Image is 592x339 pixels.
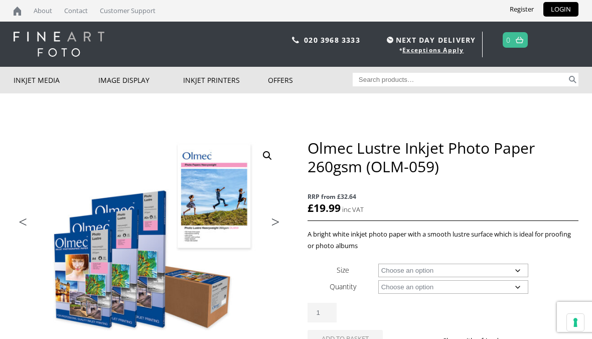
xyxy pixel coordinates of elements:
[516,37,523,43] img: basket.svg
[384,34,476,46] span: NEXT DAY DELIVERY
[506,33,511,47] a: 0
[308,139,578,176] h1: Olmec Lustre Inkjet Photo Paper 260gsm (OLM-059)
[14,139,284,339] img: Olmec Lustre Inkjet Photo Paper 260gsm (OLM-059)
[308,201,314,215] span: £
[337,265,349,275] label: Size
[308,303,337,322] input: Product quantity
[543,2,578,17] a: LOGIN
[14,32,104,57] img: logo-white.svg
[304,35,360,45] a: 020 3968 3333
[268,67,353,93] a: Offers
[330,282,356,291] label: Quantity
[567,73,578,86] button: Search
[402,46,464,54] a: Exceptions Apply
[387,37,393,43] img: time.svg
[14,67,98,93] a: Inkjet Media
[308,191,578,202] span: RRP from £32.64
[308,229,578,252] p: A bright white inkjet photo paper with a smooth lustre surface which is ideal for proofing or pho...
[183,67,268,93] a: Inkjet Printers
[98,67,183,93] a: Image Display
[567,314,584,331] button: Your consent preferences for tracking technologies
[353,73,567,86] input: Search products…
[258,147,276,165] a: View full-screen image gallery
[292,37,299,43] img: phone.svg
[502,2,541,17] a: Register
[308,201,341,215] bdi: 19.99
